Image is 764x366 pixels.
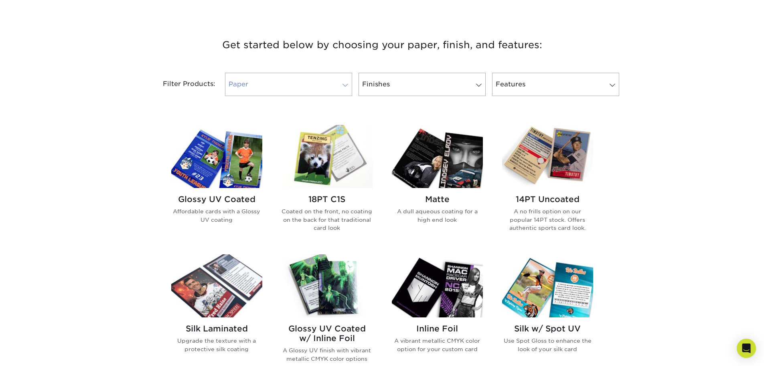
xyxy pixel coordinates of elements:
[171,125,262,245] a: Glossy UV Coated Trading Cards Glossy UV Coated Affordable cards with a Glossy UV coating
[502,337,593,353] p: Use Spot Gloss to enhance the look of your silk card
[359,73,486,96] a: Finishes
[171,254,262,317] img: Silk Laminated Trading Cards
[148,27,617,63] h3: Get started below by choosing your paper, finish, and features:
[392,125,483,245] a: Matte Trading Cards Matte A dull aqueous coating for a high end look
[392,125,483,188] img: Matte Trading Cards
[282,254,373,317] img: Glossy UV Coated w/ Inline Foil Trading Cards
[392,337,483,353] p: A vibrant metallic CMYK color option for your custom card
[502,207,593,232] p: A no frills option on our popular 14PT stock. Offers authentic sports card look.
[392,207,483,224] p: A dull aqueous coating for a high end look
[737,339,756,358] div: Open Intercom Messenger
[171,337,262,353] p: Upgrade the texture with a protective silk coating
[282,207,373,232] p: Coated on the front, no coating on the back for that traditional card look
[282,125,373,188] img: 18PT C1S Trading Cards
[282,346,373,363] p: A Glossy UV finish with vibrant metallic CMYK color options
[171,324,262,333] h2: Silk Laminated
[392,324,483,333] h2: Inline Foil
[492,73,619,96] a: Features
[392,194,483,204] h2: Matte
[225,73,352,96] a: Paper
[282,125,373,245] a: 18PT C1S Trading Cards 18PT C1S Coated on the front, no coating on the back for that traditional ...
[502,125,593,188] img: 14PT Uncoated Trading Cards
[282,324,373,343] h2: Glossy UV Coated w/ Inline Foil
[502,194,593,204] h2: 14PT Uncoated
[502,254,593,317] img: Silk w/ Spot UV Trading Cards
[171,194,262,204] h2: Glossy UV Coated
[171,207,262,224] p: Affordable cards with a Glossy UV coating
[171,125,262,188] img: Glossy UV Coated Trading Cards
[502,324,593,333] h2: Silk w/ Spot UV
[392,254,483,317] img: Inline Foil Trading Cards
[502,125,593,245] a: 14PT Uncoated Trading Cards 14PT Uncoated A no frills option on our popular 14PT stock. Offers au...
[142,73,222,96] div: Filter Products:
[282,194,373,204] h2: 18PT C1S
